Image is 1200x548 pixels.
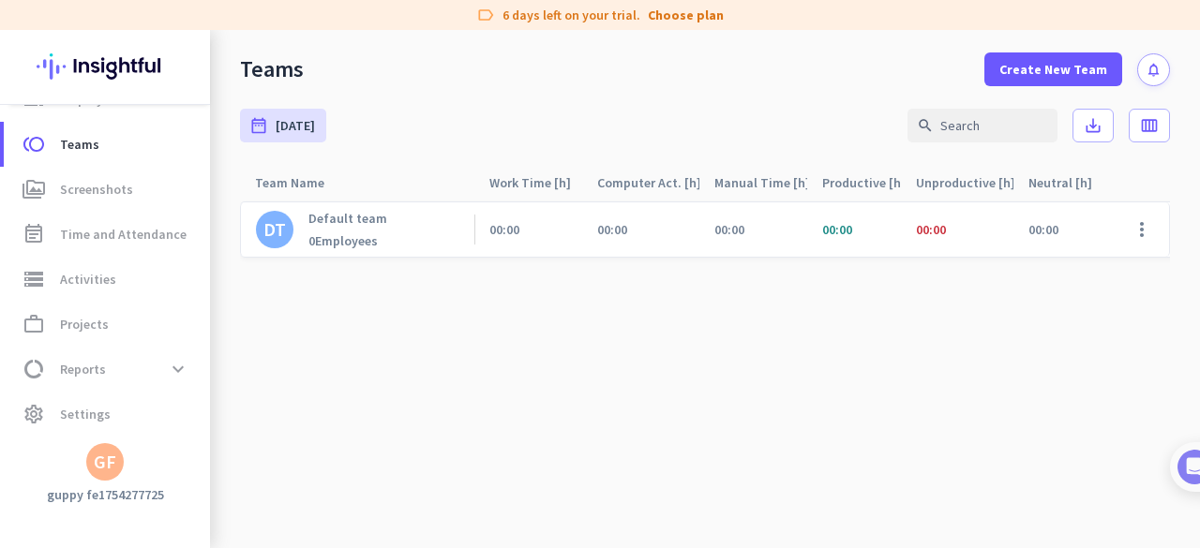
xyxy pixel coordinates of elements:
div: Add employees [72,326,318,345]
div: Neutral [h] [1028,170,1107,196]
span: [DATE] [276,116,315,135]
i: calendar_view_week [1140,116,1159,135]
i: toll [22,133,45,156]
p: Default team [308,210,387,227]
b: 0 [308,232,315,249]
span: Time and Attendance [60,223,187,245]
span: Home [27,464,66,477]
i: arrow_drop_up [1119,170,1142,192]
div: GF [94,452,116,471]
button: Messages [94,417,187,492]
div: Team Name [255,170,347,196]
span: Teams [60,133,99,156]
i: settings [22,403,45,425]
div: DT [263,220,286,239]
i: arrow_drop_up [571,170,593,192]
i: perm_media [22,178,45,200]
img: Profile image for Tamara [67,196,97,226]
i: notifications [1146,62,1162,78]
a: work_outlineProjects [4,302,210,347]
div: [PERSON_NAME] from Insightful [104,201,308,220]
p: About 10 minutes [239,246,356,266]
h1: Tasks [159,8,219,40]
div: Close [329,7,363,41]
button: calendar_view_week [1129,109,1170,142]
button: Tasks [281,417,375,492]
a: data_usageReportsexpand_more [4,347,210,392]
div: You're just a few steps away from completing the essential app setup [26,140,349,185]
button: save_alt [1072,109,1114,142]
p: 4 steps [19,246,67,266]
span: Activities [60,268,116,290]
div: Productive [h] [822,170,901,196]
div: It's time to add your employees! This is crucial since Insightful will start collecting their act... [72,357,326,436]
span: 00:00 [822,221,852,238]
span: Tasks [307,464,348,477]
input: Search [907,109,1057,142]
div: Work Time [h] [489,170,582,196]
a: DTDefault team0Employees [256,210,387,249]
div: 1Add employees [35,319,340,349]
span: Help [219,464,249,477]
button: Create New Team [984,52,1122,86]
i: event_note [22,223,45,245]
img: menu-toggle [221,30,234,548]
button: more_vert [1119,207,1164,252]
a: settingsSettings [4,392,210,437]
a: event_noteTime and Attendance [4,212,210,257]
div: 🎊 Welcome to Insightful! 🎊 [26,72,349,140]
i: work_outline [22,313,45,335]
div: Employees [308,232,387,249]
i: label [476,6,495,24]
span: 00:00 [489,221,519,238]
span: 00:00 [597,221,627,238]
span: Screenshots [60,178,133,200]
a: storageActivities [4,257,210,302]
i: arrow_drop_up [1092,170,1115,192]
div: Computer Act. [h] [597,170,699,196]
i: save_alt [1084,116,1102,135]
div: Teams [240,55,304,83]
a: tollTeams [4,122,210,167]
i: date_range [249,116,268,135]
span: Projects [60,313,109,335]
button: notifications [1137,53,1170,86]
span: Messages [109,464,173,477]
span: 00:00 [1028,221,1058,238]
span: 00:00 [714,221,744,238]
a: perm_mediaScreenshots [4,167,210,212]
div: Manual Time [h] [714,170,807,196]
i: storage [22,268,45,290]
span: Create New Team [999,60,1107,79]
a: Choose plan [648,6,724,24]
img: Insightful logo [37,30,173,103]
i: data_usage [22,358,45,380]
span: 00:00 [916,221,946,238]
div: Unproductive [h] [916,170,1013,196]
i: search [917,117,934,134]
span: Reports [60,358,106,380]
button: expand_more [161,352,195,386]
button: Help [187,417,281,492]
i: arrow_drop_up [324,170,347,192]
span: Settings [60,403,111,425]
